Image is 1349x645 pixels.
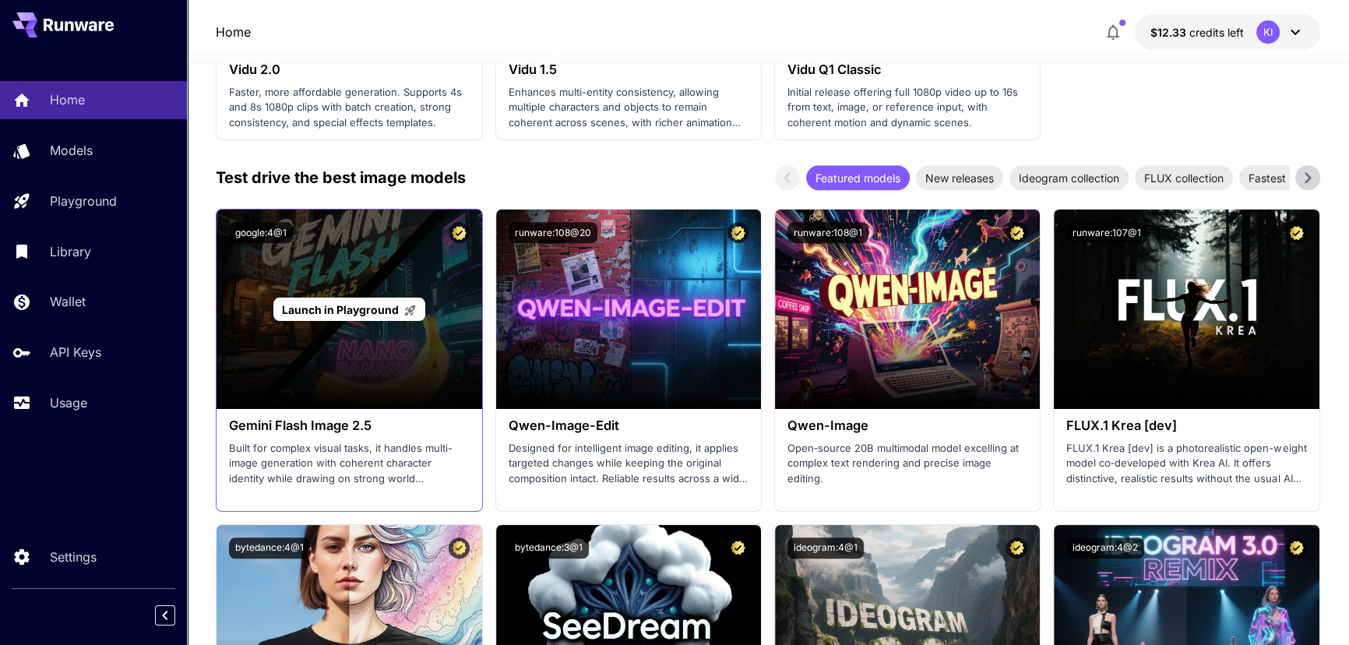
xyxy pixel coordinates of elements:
[509,222,597,243] button: runware:108@20
[229,222,293,243] button: google:4@1
[916,165,1003,190] div: New releases
[229,62,469,77] h3: Vidu 2.0
[50,292,86,311] p: Wallet
[155,605,175,626] button: Collapse sidebar
[787,537,864,559] button: ideogram:4@1
[1066,537,1144,559] button: ideogram:4@2
[167,601,187,629] div: Collapse sidebar
[50,343,101,361] p: API Keys
[509,537,589,559] button: bytedance:3@1
[229,441,469,487] p: Built for complex visual tasks, it handles multi-image generation with coherent character identit...
[509,85,748,131] p: Enhances multi-entity consistency, allowing multiple characters and objects to remain coherent ac...
[787,85,1027,131] p: Initial release offering full 1080p video up to 16s from text, image, or reference input, with co...
[1189,26,1244,39] span: credits left
[775,210,1040,409] img: alt
[806,165,910,190] div: Featured models
[1135,165,1233,190] div: FLUX collection
[509,441,748,487] p: Designed for intelligent image editing, it applies targeted changes while keeping the original co...
[1009,170,1129,186] span: Ideogram collection
[727,222,748,243] button: Certified Model – Vetted for best performance and includes a commercial license.
[282,303,399,316] span: Launch in Playground
[1066,441,1306,487] p: FLUX.1 Krea [dev] is a photorealistic open-weight model co‑developed with Krea AI. It offers dist...
[50,548,97,566] p: Settings
[449,537,470,559] button: Certified Model – Vetted for best performance and includes a commercial license.
[916,170,1003,186] span: New releases
[806,170,910,186] span: Featured models
[787,62,1027,77] h3: Vidu Q1 Classic
[1054,210,1319,409] img: alt
[787,418,1027,433] h3: Qwen-Image
[1286,537,1307,559] button: Certified Model – Vetted for best performance and includes a commercial license.
[50,242,91,261] p: Library
[1006,222,1027,243] button: Certified Model – Vetted for best performance and includes a commercial license.
[1150,26,1189,39] span: $12.33
[1066,418,1306,433] h3: FLUX.1 Krea [dev]
[216,23,251,41] nav: breadcrumb
[229,418,469,433] h3: Gemini Flash Image 2.5
[1135,170,1233,186] span: FLUX collection
[1150,24,1244,41] div: $12.32863
[509,62,748,77] h3: Vidu 1.5
[229,537,310,559] button: bytedance:4@1
[1239,165,1335,190] div: Fastest models
[1066,222,1147,243] button: runware:107@1
[1006,537,1027,559] button: Certified Model – Vetted for best performance and includes a commercial license.
[50,90,85,109] p: Home
[787,222,868,243] button: runware:108@1
[216,166,466,189] p: Test drive the best image models
[1239,170,1335,186] span: Fastest models
[509,418,748,433] h3: Qwen-Image-Edit
[1135,14,1320,50] button: $12.32863KI
[1256,20,1280,44] div: KI
[1009,165,1129,190] div: Ideogram collection
[50,393,87,412] p: Usage
[216,23,251,41] a: Home
[787,441,1027,487] p: Open‑source 20B multimodal model excelling at complex text rendering and precise image editing.
[449,222,470,243] button: Certified Model – Vetted for best performance and includes a commercial license.
[727,537,748,559] button: Certified Model – Vetted for best performance and includes a commercial license.
[50,141,93,160] p: Models
[496,210,761,409] img: alt
[1286,222,1307,243] button: Certified Model – Vetted for best performance and includes a commercial license.
[229,85,469,131] p: Faster, more affordable generation. Supports 4s and 8s 1080p clips with batch creation, strong co...
[50,192,117,210] p: Playground
[273,298,425,322] a: Launch in Playground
